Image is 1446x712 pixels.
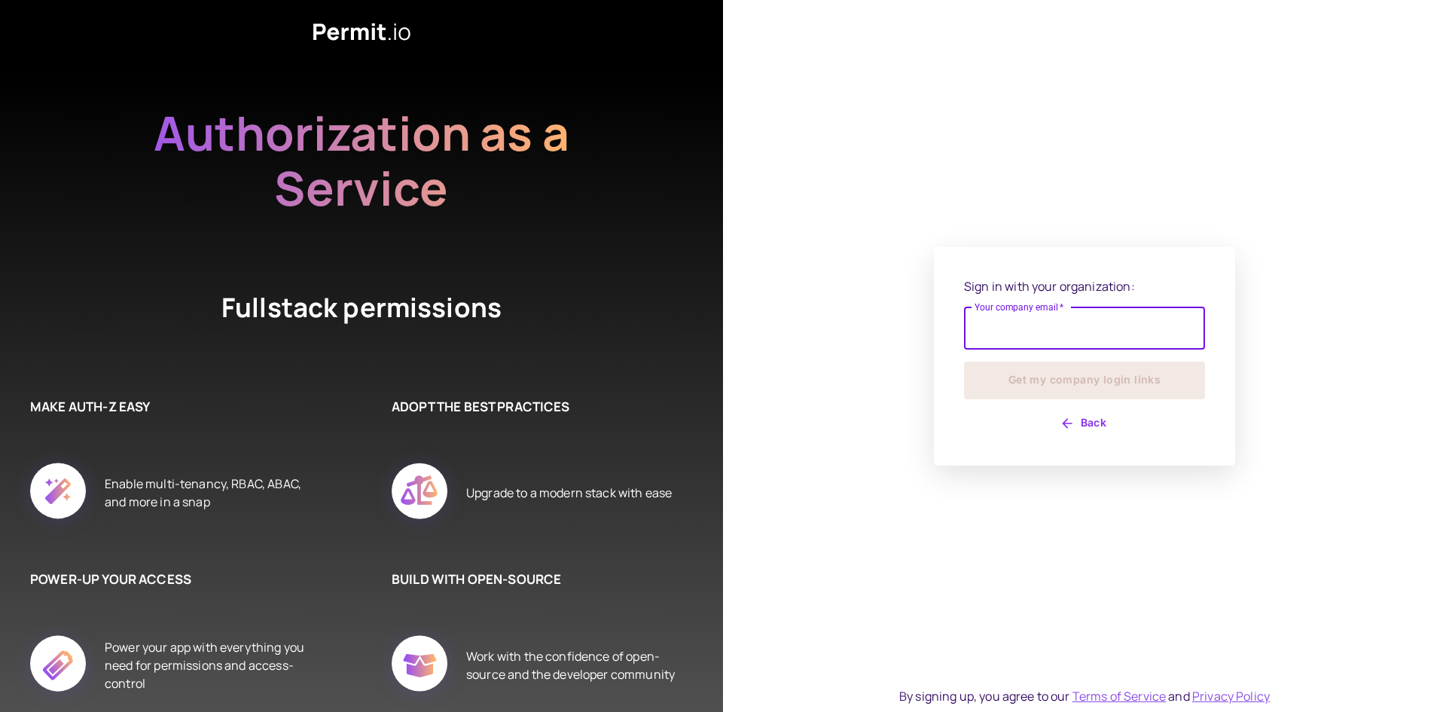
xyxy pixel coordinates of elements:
h6: BUILD WITH OPEN-SOURCE [392,570,678,589]
h6: MAKE AUTH-Z EASY [30,397,316,417]
div: Work with the confidence of open-source and the developer community [466,619,678,712]
a: Privacy Policy [1192,688,1270,704]
button: Back [964,411,1205,435]
div: Power your app with everything you need for permissions and access-control [105,619,316,712]
label: Your company email [975,301,1064,313]
p: Sign in with your organization: [964,277,1205,295]
h6: POWER-UP YOUR ACCESS [30,570,316,589]
div: Upgrade to a modern stack with ease [466,446,672,539]
h2: Authorization as a Service [105,105,618,215]
div: By signing up, you agree to our and [899,687,1270,705]
button: Get my company login links [964,362,1205,399]
div: Enable multi-tenancy, RBAC, ABAC, and more in a snap [105,446,316,539]
h6: ADOPT THE BEST PRACTICES [392,397,678,417]
a: Terms of Service [1072,688,1166,704]
h4: Fullstack permissions [166,289,557,337]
